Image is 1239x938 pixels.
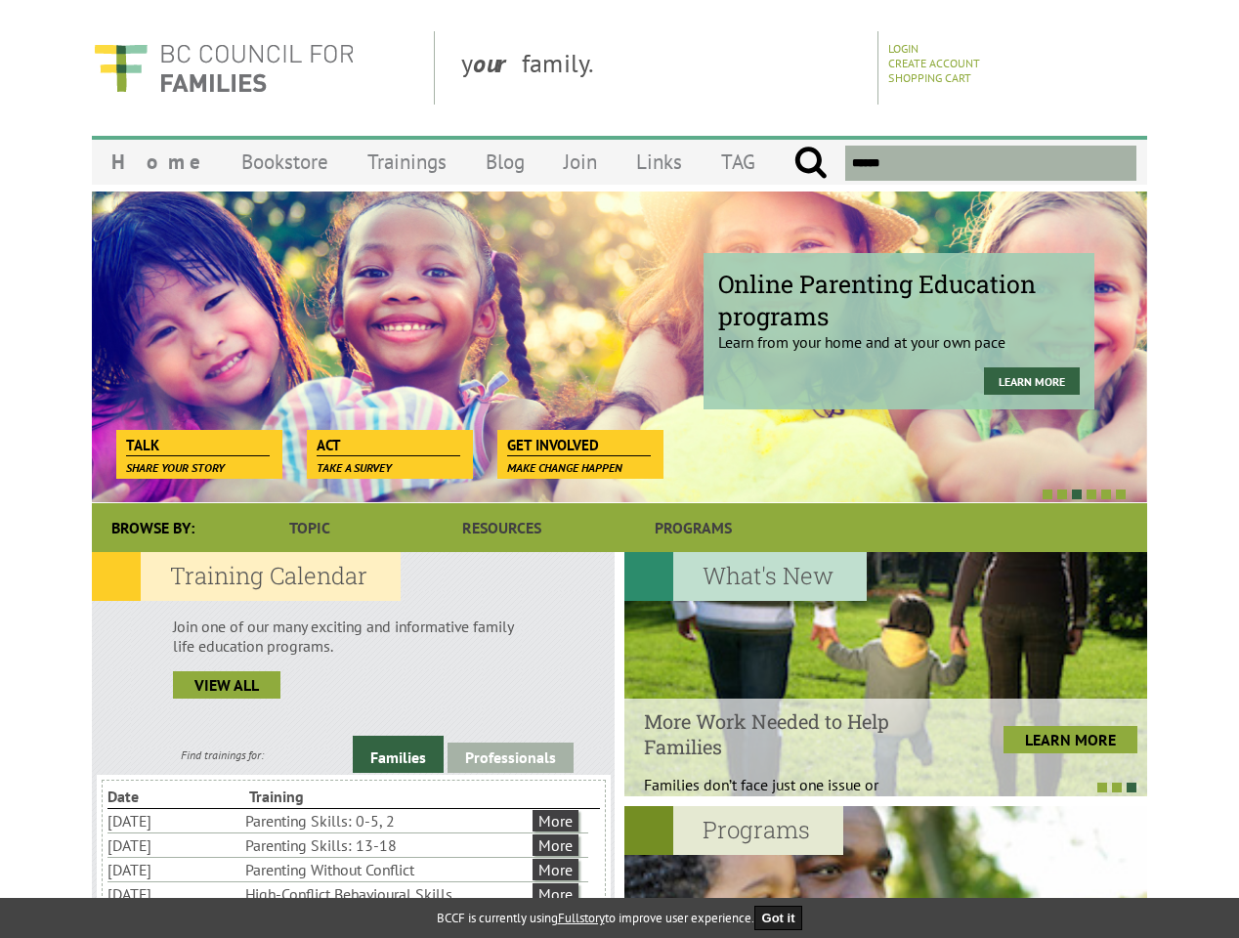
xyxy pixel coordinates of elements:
[92,552,401,601] h2: Training Calendar
[617,139,702,185] a: Links
[353,736,444,773] a: Families
[754,906,803,930] button: Got it
[533,859,578,880] a: More
[888,56,980,70] a: Create Account
[92,747,353,762] div: Find trainings for:
[107,809,241,832] li: [DATE]
[888,41,919,56] a: Login
[222,139,348,185] a: Bookstore
[126,435,270,456] span: Talk
[598,503,790,552] a: Programs
[718,268,1080,332] span: Online Parenting Education programs
[507,435,651,456] span: Get Involved
[533,834,578,856] a: More
[317,460,392,475] span: Take a survey
[1004,726,1137,753] a: LEARN MORE
[507,460,622,475] span: Make change happen
[558,910,605,926] a: Fullstory
[245,858,529,881] li: Parenting Without Conflict
[888,70,971,85] a: Shopping Cart
[214,503,406,552] a: Topic
[793,146,828,181] input: Submit
[406,503,597,552] a: Resources
[92,31,356,105] img: BC Council for FAMILIES
[245,833,529,857] li: Parenting Skills: 13-18
[245,882,529,906] li: High-Conflict Behavioural Skills
[92,139,222,185] a: Home
[92,503,214,552] div: Browse By:
[624,552,867,601] h2: What's New
[446,31,878,105] div: y family.
[348,139,466,185] a: Trainings
[533,883,578,905] a: More
[533,810,578,831] a: More
[644,708,936,759] h4: More Work Needed to Help Families
[497,430,661,457] a: Get Involved Make change happen
[173,671,280,699] a: view all
[107,858,241,881] li: [DATE]
[473,47,522,79] strong: our
[544,139,617,185] a: Join
[644,775,936,814] p: Families don’t face just one issue or problem;...
[984,367,1080,395] a: Learn more
[107,882,241,906] li: [DATE]
[448,743,574,773] a: Professionals
[466,139,544,185] a: Blog
[249,785,387,808] li: Training
[245,809,529,832] li: Parenting Skills: 0-5, 2
[307,430,470,457] a: Act Take a survey
[116,430,279,457] a: Talk Share your story
[624,806,843,855] h2: Programs
[173,617,534,656] p: Join one of our many exciting and informative family life education programs.
[126,460,225,475] span: Share your story
[107,833,241,857] li: [DATE]
[107,785,245,808] li: Date
[702,139,775,185] a: TAG
[317,435,460,456] span: Act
